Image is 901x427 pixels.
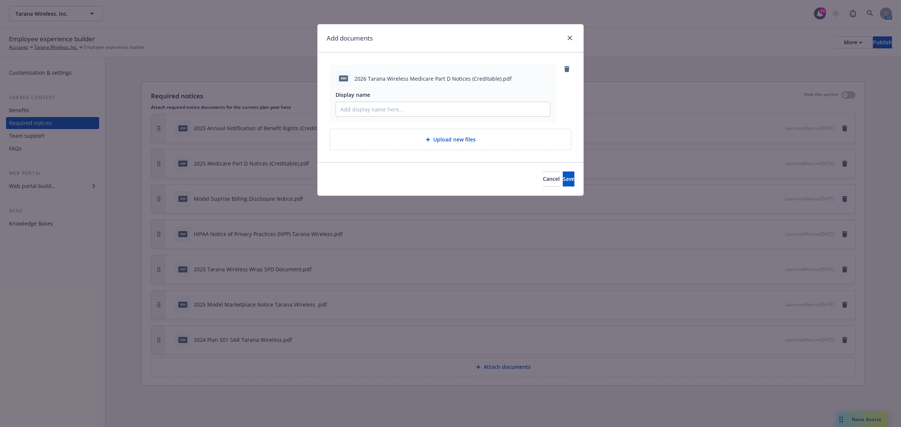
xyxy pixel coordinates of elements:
span: 2026 Tarana Wireless Medicare Part D Notices (Creditable).pdf [354,75,512,83]
button: Cancel [543,171,560,186]
span: Display name [336,91,370,98]
span: Upload new files [433,135,476,143]
div: Upload new files [330,129,571,150]
span: pdf [339,75,348,81]
button: Save [563,171,574,186]
span: Cancel [543,175,560,182]
h1: Add documents [327,33,373,43]
a: remove [562,65,571,74]
span: Save [563,175,574,182]
input: Add display name here... [336,102,550,116]
a: close [565,33,574,42]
